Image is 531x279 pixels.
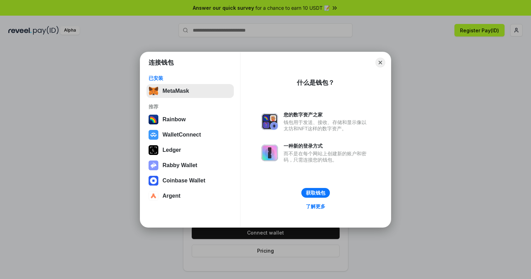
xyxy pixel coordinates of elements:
img: svg+xml,%3Csvg%20xmlns%3D%22http%3A%2F%2Fwww.w3.org%2F2000%2Fsvg%22%20fill%3D%22none%22%20viewBox... [261,145,278,161]
img: svg+xml,%3Csvg%20xmlns%3D%22http%3A%2F%2Fwww.w3.org%2F2000%2Fsvg%22%20fill%3D%22none%22%20viewBox... [261,113,278,130]
button: Rabby Wallet [146,158,234,172]
div: 钱包用于发送、接收、存储和显示像以太坊和NFT这样的数字资产。 [284,119,370,132]
div: 已安装 [149,75,232,81]
div: 推荐 [149,104,232,110]
div: WalletConnect [163,132,201,138]
img: svg+xml,%3Csvg%20xmlns%3D%22http%3A%2F%2Fwww.w3.org%2F2000%2Fsvg%22%20fill%3D%22none%22%20viewBox... [149,161,158,170]
div: 什么是钱包？ [297,79,334,87]
a: 了解更多 [302,202,330,211]
img: svg+xml,%3Csvg%20fill%3D%22none%22%20height%3D%2233%22%20viewBox%3D%220%200%2035%2033%22%20width%... [149,86,158,96]
button: Rainbow [146,113,234,126]
div: 而不是在每个网站上创建新的账户和密码，只需连接您的钱包。 [284,150,370,163]
img: svg+xml,%3Csvg%20width%3D%2228%22%20height%3D%2228%22%20viewBox%3D%220%200%2028%2028%22%20fill%3D... [149,191,158,201]
button: Coinbase Wallet [146,174,234,188]
div: Ledger [163,147,181,153]
div: 获取钱包 [306,190,325,196]
div: MetaMask [163,88,189,94]
div: Argent [163,193,181,199]
button: 获取钱包 [301,188,330,198]
h1: 连接钱包 [149,58,174,67]
div: 您的数字资产之家 [284,112,370,118]
button: MetaMask [146,84,234,98]
button: Close [375,58,385,67]
img: svg+xml,%3Csvg%20xmlns%3D%22http%3A%2F%2Fwww.w3.org%2F2000%2Fsvg%22%20width%3D%2228%22%20height%3... [149,145,158,155]
div: Rainbow [163,116,186,123]
div: Coinbase Wallet [163,178,205,184]
button: WalletConnect [146,128,234,142]
div: 了解更多 [306,203,325,210]
button: Ledger [146,143,234,157]
img: svg+xml,%3Csvg%20width%3D%22120%22%20height%3D%22120%22%20viewBox%3D%220%200%20120%20120%22%20fil... [149,115,158,124]
img: svg+xml,%3Csvg%20width%3D%2228%22%20height%3D%2228%22%20viewBox%3D%220%200%2028%2028%22%20fill%3D... [149,176,158,186]
button: Argent [146,189,234,203]
div: Rabby Wallet [163,162,197,169]
img: svg+xml,%3Csvg%20width%3D%2228%22%20height%3D%2228%22%20viewBox%3D%220%200%2028%2028%22%20fill%3D... [149,130,158,140]
div: 一种新的登录方式 [284,143,370,149]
